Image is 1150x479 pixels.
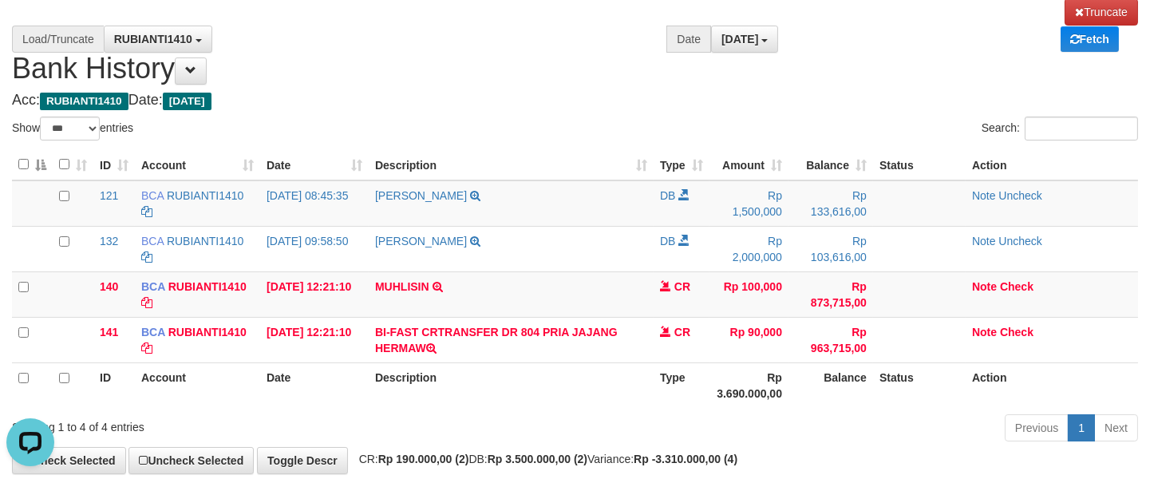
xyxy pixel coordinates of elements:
[53,149,93,180] th: : activate to sort column ascending
[1000,326,1033,338] a: Check
[488,453,587,465] strong: Rp 3.500.000,00 (2)
[369,149,654,180] th: Description: activate to sort column ascending
[260,149,369,180] th: Date: activate to sort column ascending
[788,180,873,227] td: Rp 133,616,00
[660,235,675,247] span: DB
[709,226,788,271] td: Rp 2,000,000
[114,33,192,46] span: RUBIANTI1410
[100,280,118,293] span: 140
[128,447,254,474] a: Uncheck Selected
[788,317,873,362] td: Rp 963,715,00
[369,317,654,362] td: BI-FAST CRTRANSFER DR 804 PRIA JAJANG HERMAW
[12,149,53,180] th: : activate to sort column descending
[966,149,1138,180] th: Action
[709,180,788,227] td: Rp 1,500,000
[788,362,873,408] th: Balance
[141,251,152,263] a: Copy RUBIANTI1410 to clipboard
[378,453,469,465] strong: Rp 190.000,00 (2)
[972,189,996,202] a: Note
[141,296,152,309] a: Copy RUBIANTI1410 to clipboard
[1094,414,1138,441] a: Next
[966,362,1138,408] th: Action
[167,235,243,247] a: RUBIANTI1410
[168,326,247,338] a: RUBIANTI1410
[674,326,690,338] span: CR
[1005,414,1069,441] a: Previous
[100,326,118,338] span: 141
[711,26,778,53] button: [DATE]
[375,280,429,293] a: MUHLISIN
[141,280,165,293] span: BCA
[135,149,260,180] th: Account: activate to sort column ascending
[351,453,737,465] span: CR: DB: Variance:
[709,317,788,362] td: Rp 90,000
[260,226,369,271] td: [DATE] 09:58:50
[788,271,873,317] td: Rp 873,715,00
[6,6,54,54] button: Open LiveChat chat widget
[12,117,133,141] label: Show entries
[93,362,135,408] th: ID
[654,362,709,408] th: Type
[709,271,788,317] td: Rp 100,000
[666,26,711,53] div: Date
[93,149,135,180] th: ID: activate to sort column ascending
[634,453,737,465] strong: Rp -3.310.000,00 (4)
[100,235,118,247] span: 132
[654,149,709,180] th: Type: activate to sort column ascending
[1025,117,1138,141] input: Search:
[257,447,348,474] a: Toggle Descr
[660,189,675,202] span: DB
[709,149,788,180] th: Amount: activate to sort column ascending
[709,362,788,408] th: Rp 3.690.000,00
[972,280,997,293] a: Note
[141,205,152,218] a: Copy RUBIANTI1410 to clipboard
[104,26,212,53] button: RUBIANTI1410
[12,26,104,53] div: Load/Truncate
[873,362,966,408] th: Status
[375,189,467,202] a: [PERSON_NAME]
[1061,26,1119,52] a: Fetch
[982,117,1138,141] label: Search:
[168,280,247,293] a: RUBIANTI1410
[972,235,996,247] a: Note
[873,149,966,180] th: Status
[100,189,118,202] span: 121
[260,180,369,227] td: [DATE] 08:45:35
[40,117,100,141] select: Showentries
[135,362,260,408] th: Account
[260,271,369,317] td: [DATE] 12:21:10
[260,362,369,408] th: Date
[12,447,126,474] a: Check Selected
[998,235,1041,247] a: Uncheck
[141,342,152,354] a: Copy RUBIANTI1410 to clipboard
[141,326,165,338] span: BCA
[788,149,873,180] th: Balance: activate to sort column ascending
[260,317,369,362] td: [DATE] 12:21:10
[167,189,243,202] a: RUBIANTI1410
[141,235,164,247] span: BCA
[12,93,1138,109] h4: Acc: Date:
[1068,414,1095,441] a: 1
[12,413,467,435] div: Showing 1 to 4 of 4 entries
[721,33,758,46] span: [DATE]
[375,235,467,247] a: [PERSON_NAME]
[1000,280,1033,293] a: Check
[40,93,128,110] span: RUBIANTI1410
[141,189,164,202] span: BCA
[163,93,211,110] span: [DATE]
[788,226,873,271] td: Rp 103,616,00
[674,280,690,293] span: CR
[972,326,997,338] a: Note
[998,189,1041,202] a: Uncheck
[369,362,654,408] th: Description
